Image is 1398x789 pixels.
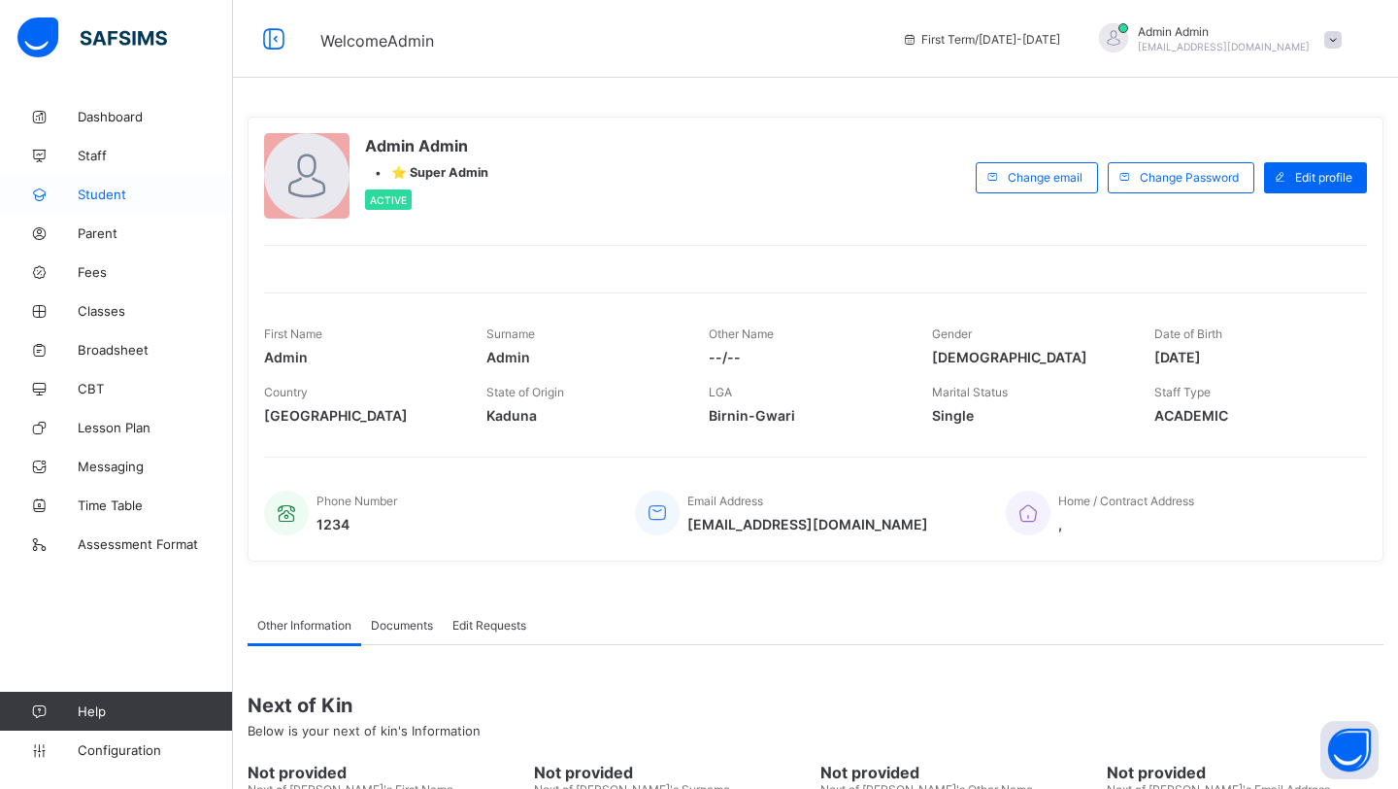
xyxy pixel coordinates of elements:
[17,17,167,58] img: safsims
[1058,494,1194,508] span: Home / Contract Address
[1154,385,1211,399] span: Staff Type
[257,618,351,633] span: Other Information
[78,536,233,552] span: Assessment Format
[1107,763,1383,782] span: Not provided
[932,385,1008,399] span: Marital Status
[78,148,233,163] span: Staff
[687,494,763,508] span: Email Address
[1154,407,1348,424] span: ACADEMIC
[709,326,774,341] span: Other Name
[78,459,233,474] span: Messaging
[370,194,407,206] span: Active
[820,763,1097,782] span: Not provided
[264,349,457,365] span: Admin
[78,497,233,513] span: Time Table
[78,742,232,758] span: Configuration
[248,763,524,782] span: Not provided
[452,618,526,633] span: Edit Requests
[78,342,233,358] span: Broadsheet
[371,618,433,633] span: Documents
[1154,349,1348,365] span: [DATE]
[709,407,902,424] span: Birnin-Gwari
[320,31,434,51] span: Welcome Admin
[486,349,680,365] span: Admin
[902,32,1060,47] span: session/term information
[78,303,233,319] span: Classes
[1138,41,1310,52] span: [EMAIL_ADDRESS][DOMAIN_NAME]
[1320,721,1379,779] button: Open asap
[1008,170,1082,185] span: Change email
[486,385,564,399] span: State of Origin
[486,326,535,341] span: Surname
[1140,170,1239,185] span: Change Password
[486,407,680,424] span: Kaduna
[78,264,233,280] span: Fees
[932,326,972,341] span: Gender
[1138,24,1310,39] span: Admin Admin
[709,349,902,365] span: --/--
[78,420,233,435] span: Lesson Plan
[78,187,233,202] span: Student
[709,385,732,399] span: LGA
[78,703,232,719] span: Help
[78,225,233,241] span: Parent
[78,381,233,396] span: CBT
[264,326,322,341] span: First Name
[1058,516,1194,532] span: ,
[316,494,397,508] span: Phone Number
[264,385,308,399] span: Country
[365,165,488,180] div: •
[1295,170,1352,185] span: Edit profile
[248,694,1383,717] span: Next of Kin
[534,763,811,782] span: Not provided
[1154,326,1222,341] span: Date of Birth
[932,349,1125,365] span: [DEMOGRAPHIC_DATA]
[365,136,488,155] span: Admin Admin
[687,516,928,532] span: [EMAIL_ADDRESS][DOMAIN_NAME]
[248,723,481,738] span: Below is your next of kin's Information
[316,516,397,532] span: 1234
[391,165,488,180] span: ⭐ Super Admin
[78,109,233,124] span: Dashboard
[1080,23,1351,55] div: AdminAdmin
[932,407,1125,424] span: Single
[264,407,457,424] span: [GEOGRAPHIC_DATA]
